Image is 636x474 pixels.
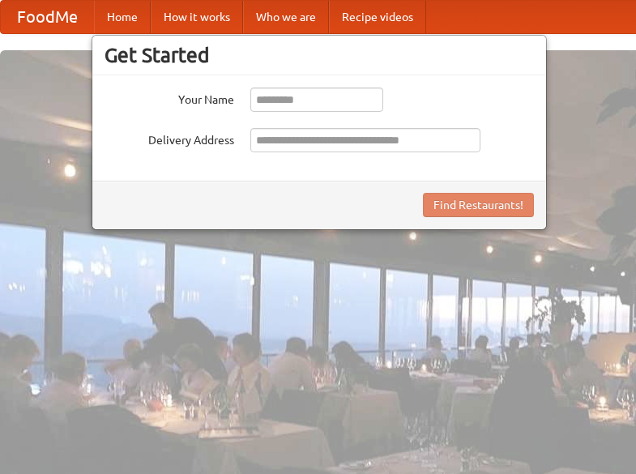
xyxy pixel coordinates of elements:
[105,128,234,148] label: Delivery Address
[243,1,329,33] a: Who we are
[105,43,534,67] h3: Get Started
[94,1,151,33] a: Home
[329,1,426,33] a: Recipe videos
[105,88,234,108] label: Your Name
[423,193,534,217] button: Find Restaurants!
[1,1,94,33] a: FoodMe
[151,1,243,33] a: How it works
